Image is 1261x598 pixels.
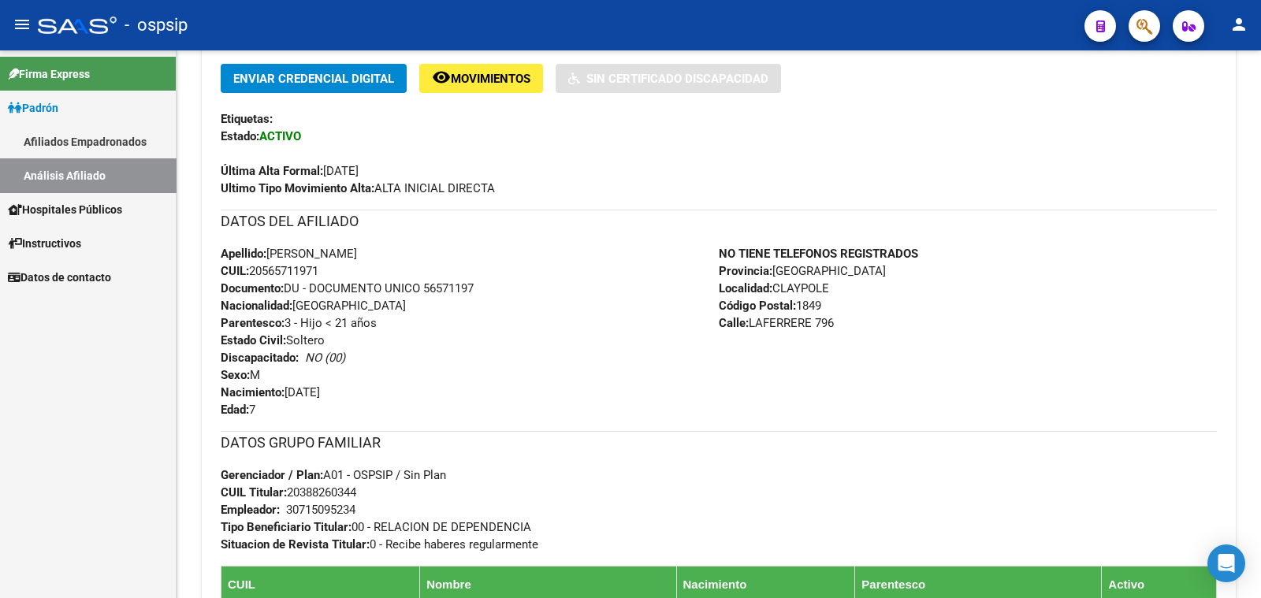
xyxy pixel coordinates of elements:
span: 7 [221,403,255,417]
strong: Etiquetas: [221,112,273,126]
strong: CUIL: [221,264,249,278]
strong: Código Postal: [719,299,796,313]
span: [PERSON_NAME] [221,247,357,261]
strong: CUIL Titular: [221,485,287,500]
strong: Estado: [221,129,259,143]
strong: Sexo: [221,368,250,382]
span: 0 - Recibe haberes regularmente [221,537,538,552]
span: [GEOGRAPHIC_DATA] [221,299,406,313]
strong: Estado Civil: [221,333,286,347]
strong: Nacimiento: [221,385,285,399]
strong: Empleador: [221,503,280,517]
span: ALTA INICIAL DIRECTA [221,181,495,195]
strong: Documento: [221,281,284,295]
strong: Última Alta Formal: [221,164,323,178]
strong: Gerenciador / Plan: [221,468,323,482]
span: Datos de contacto [8,269,111,286]
span: [GEOGRAPHIC_DATA] [719,264,886,278]
span: [DATE] [221,385,320,399]
strong: Parentesco: [221,316,285,330]
strong: Edad: [221,403,249,417]
button: Sin Certificado Discapacidad [556,64,781,93]
span: DU - DOCUMENTO UNICO 56571197 [221,281,474,295]
strong: Calle: [719,316,749,330]
strong: Situacion de Revista Titular: [221,537,370,552]
span: 20388260344 [221,485,356,500]
mat-icon: remove_red_eye [432,68,451,87]
span: LAFERRERE 796 [719,316,834,330]
strong: ACTIVO [259,129,301,143]
span: Padrón [8,99,58,117]
div: Open Intercom Messenger [1207,544,1245,582]
span: - ospsip [125,8,188,43]
strong: Provincia: [719,264,772,278]
h3: DATOS GRUPO FAMILIAR [221,432,1217,454]
span: Sin Certificado Discapacidad [586,72,768,86]
button: Enviar Credencial Digital [221,64,407,93]
span: A01 - OSPSIP / Sin Plan [221,468,446,482]
h3: DATOS DEL AFILIADO [221,210,1217,232]
span: 1849 [719,299,821,313]
div: 30715095234 [286,501,355,518]
strong: Nacionalidad: [221,299,292,313]
span: Enviar Credencial Digital [233,72,394,86]
strong: NO TIENE TELEFONOS REGISTRADOS [719,247,918,261]
span: M [221,368,260,382]
strong: Ultimo Tipo Movimiento Alta: [221,181,374,195]
strong: Localidad: [719,281,772,295]
i: NO (00) [305,351,345,365]
strong: Apellido: [221,247,266,261]
span: Firma Express [8,65,90,83]
span: CLAYPOLE [719,281,829,295]
span: Soltero [221,333,325,347]
strong: Discapacitado: [221,351,299,365]
mat-icon: person [1229,15,1248,34]
strong: Tipo Beneficiario Titular: [221,520,352,534]
span: 00 - RELACION DE DEPENDENCIA [221,520,531,534]
span: Movimientos [451,72,530,86]
button: Movimientos [419,64,543,93]
span: Hospitales Públicos [8,201,122,218]
mat-icon: menu [13,15,32,34]
span: Instructivos [8,235,81,252]
span: 3 - Hijo < 21 años [221,316,377,330]
span: [DATE] [221,164,359,178]
span: 20565711971 [221,264,318,278]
